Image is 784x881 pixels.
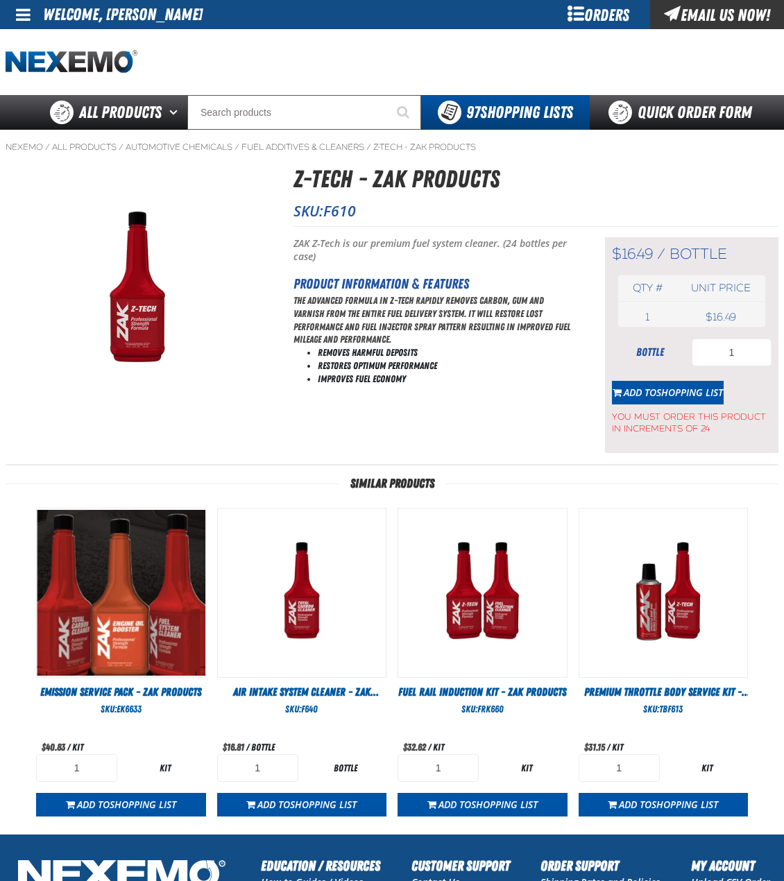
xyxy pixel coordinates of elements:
[579,685,749,700] a: Premium Throttle Body Service Kit - ZAK Products
[612,404,772,435] span: You must order this product in increments of 24
[624,386,723,399] span: Add to
[241,142,364,153] a: Fuel Additives & Cleaners
[293,161,778,198] h1: Z-Tech - ZAK Products
[618,275,677,301] th: Qty #
[692,339,772,366] input: Product Quantity
[398,793,568,816] button: Add toShopping List
[612,742,623,753] span: kit
[79,100,162,125] span: All Products
[52,142,117,153] a: All Products
[579,508,748,677] : View Details of the Premium Throttle Body Service Kit - ZAK Products
[318,373,570,386] li: Improves Fuel Economy
[119,142,123,153] span: /
[657,245,665,263] span: /
[67,742,70,753] span: /
[293,294,570,347] p: The advanced formula in Z-Tech rapidly removes carbon, gum and varnish from the entire fuel deliv...
[607,742,610,753] span: /
[403,742,426,753] span: $32.62
[486,762,567,775] div: kit
[670,245,727,263] span: bottle
[293,273,570,294] h2: Product Information & Features
[217,703,387,716] div: SKU:
[579,508,748,677] img: Premium Throttle Body Service Kit - ZAK Products
[6,50,137,74] a: Home
[612,345,688,360] div: bottle
[235,142,239,153] span: /
[656,386,723,399] span: Shopping List
[438,798,538,811] span: Add to
[373,142,476,153] a: Z-Tech - ZAK Products
[261,855,380,876] h2: Education / Resources
[6,189,269,392] img: Z-Tech - ZAK Products
[466,103,480,122] strong: 97
[619,798,718,811] span: Add to
[318,359,570,373] li: Restores Optimum Performance
[6,50,137,74] img: Nexemo logo
[398,508,567,677] : View Details of the Fuel Rail Induction Kit - ZAK Products
[398,703,568,716] div: SKU:
[398,685,566,699] span: Fuel Rail Induction Kit - ZAK Products
[36,793,206,816] button: Add toShopping List
[428,742,431,753] span: /
[36,685,206,700] a: Emission Service Pack - ZAK Products
[540,855,660,876] h2: Order Support
[251,742,275,753] span: bottle
[293,201,778,221] p: SKU:
[42,742,65,753] span: $40.83
[72,742,83,753] span: kit
[579,793,749,816] button: Add toShopping List
[305,762,386,775] div: bottle
[471,798,538,811] span: Shopping List
[40,685,201,699] span: Emission Service Pack - ZAK Products
[645,311,649,323] span: 1
[398,754,479,782] input: Product Quantity
[667,762,748,775] div: kit
[126,142,232,153] a: Automotive Chemicals
[579,703,749,716] div: SKU:
[290,798,357,811] span: Shopping List
[36,703,206,716] div: SKU:
[612,245,653,263] span: $16.49
[411,855,510,876] h2: Customer Support
[651,798,718,811] span: Shopping List
[187,95,421,130] input: Search
[584,685,750,714] span: Premium Throttle Body Service Kit - ZAK Products
[293,237,570,264] p: ZAK Z-Tech is our premium fuel system cleaner. (24 bottles per case)
[246,742,249,753] span: /
[110,798,176,811] span: Shopping List
[223,742,244,753] span: $16.81
[477,703,504,715] span: FRK660
[584,742,605,753] span: $31.15
[590,95,778,130] a: Quick Order Form
[45,142,50,153] span: /
[677,275,765,301] th: Unit price
[398,508,567,677] img: Fuel Rail Induction Kit - ZAK Products
[77,798,176,811] span: Add to
[579,754,660,782] input: Product Quantity
[318,346,570,359] li: Removes Harmful Deposits
[691,855,770,876] h2: My Account
[217,793,387,816] button: Add toShopping List
[217,685,387,700] a: Air Intake System Cleaner - ZAK Products
[117,703,142,715] span: EK6633
[301,703,318,715] span: F640
[677,307,765,327] td: $16.49
[124,762,205,775] div: kit
[386,95,421,130] button: Start Searching
[37,508,205,677] : View Details of the Emission Service Pack - ZAK Products
[218,508,386,677] img: Air Intake System Cleaner - ZAK Products
[217,754,298,782] input: Product Quantity
[233,685,379,714] span: Air Intake System Cleaner - ZAK Products
[339,477,445,490] span: Similar Products
[612,381,724,404] button: Add toShopping List
[6,142,778,153] nav: Breadcrumbs
[366,142,371,153] span: /
[421,95,590,130] button: You have 97 Shopping Lists. Open to view details
[218,508,386,677] : View Details of the Air Intake System Cleaner - ZAK Products
[36,754,117,782] input: Product Quantity
[398,685,568,700] a: Fuel Rail Induction Kit - ZAK Products
[257,798,357,811] span: Add to
[466,103,573,122] span: Shopping Lists
[164,95,187,130] button: Open All Products pages
[659,703,683,715] span: TBF613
